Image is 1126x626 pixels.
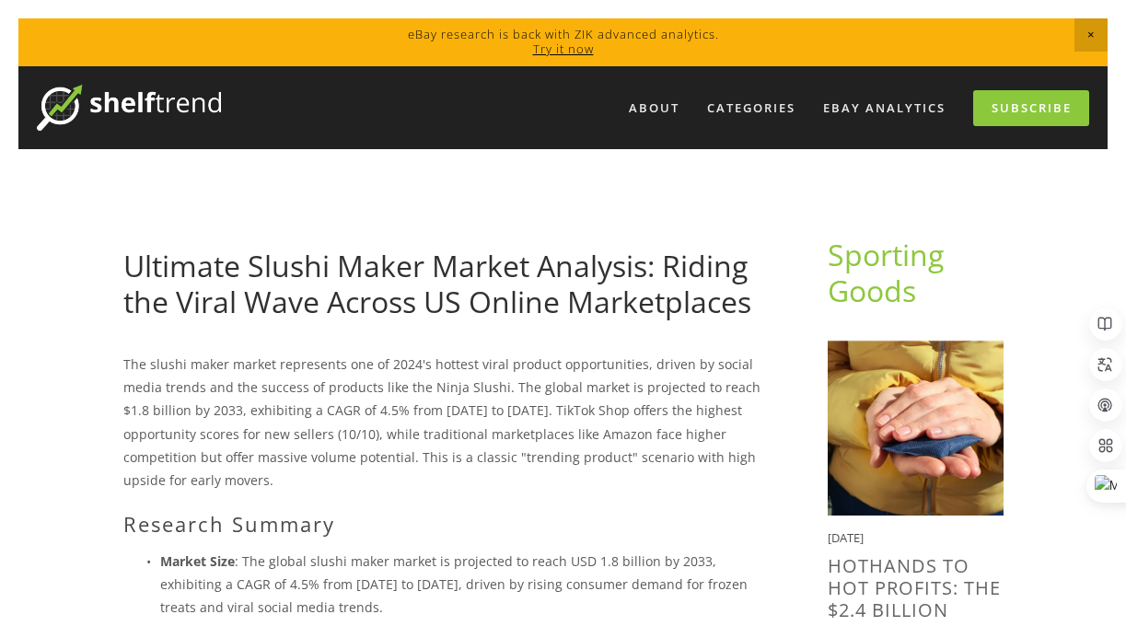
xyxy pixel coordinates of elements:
[828,340,1004,516] img: HotHands to Hot Profits: The $2.4 Billion Hand Warmers Winter Opportunity
[973,90,1089,126] a: Subscribe
[123,512,769,536] h2: Research Summary
[811,93,958,123] a: eBay Analytics
[123,353,769,492] p: The slushi maker market represents one of 2024's hottest viral product opportunities, driven by s...
[828,235,951,309] a: Sporting Goods
[160,550,769,620] p: : The global slushi maker market is projected to reach USD 1.8 billion by 2033, exhibiting a CAGR...
[123,246,751,320] a: Ultimate Slushi Maker Market Analysis: Riding the Viral Wave Across US Online Marketplaces
[617,93,691,123] a: About
[533,41,594,57] a: Try it now
[828,529,864,546] time: [DATE]
[1074,18,1108,52] span: Close Announcement
[160,552,235,570] strong: Market Size
[695,93,807,123] div: Categories
[37,85,221,131] img: ShelfTrend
